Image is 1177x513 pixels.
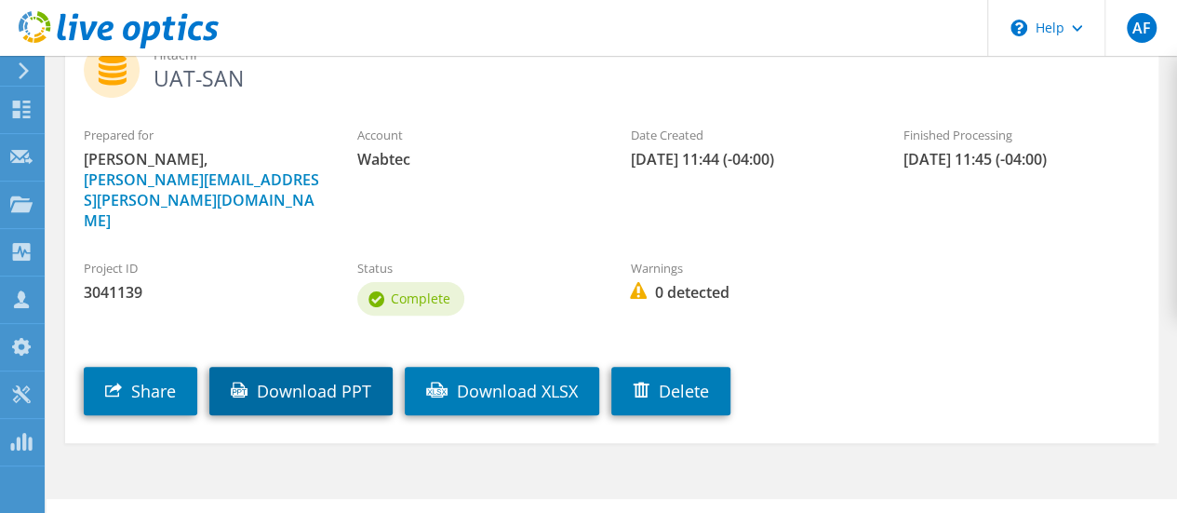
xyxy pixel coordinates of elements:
label: Prepared for [84,126,320,144]
h2: UAT-SAN [84,42,1140,88]
span: 3041139 [84,282,320,303]
a: Delete [611,367,730,415]
label: Status [357,259,594,277]
a: Download XLSX [405,367,599,415]
span: AF [1127,13,1157,43]
a: [PERSON_NAME][EMAIL_ADDRESS][PERSON_NAME][DOMAIN_NAME] [84,169,319,231]
a: Download PPT [209,367,393,415]
span: 0 detected [630,282,866,303]
label: Finished Processing [903,126,1140,144]
a: Share [84,367,197,415]
label: Date Created [630,126,866,144]
span: Wabtec [357,149,594,169]
span: [PERSON_NAME], [84,149,320,231]
span: [DATE] 11:44 (-04:00) [630,149,866,169]
label: Project ID [84,259,320,277]
span: [DATE] 11:45 (-04:00) [903,149,1140,169]
span: Complete [391,290,450,307]
svg: \n [1010,20,1027,36]
label: Warnings [630,259,866,277]
label: Account [357,126,594,144]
